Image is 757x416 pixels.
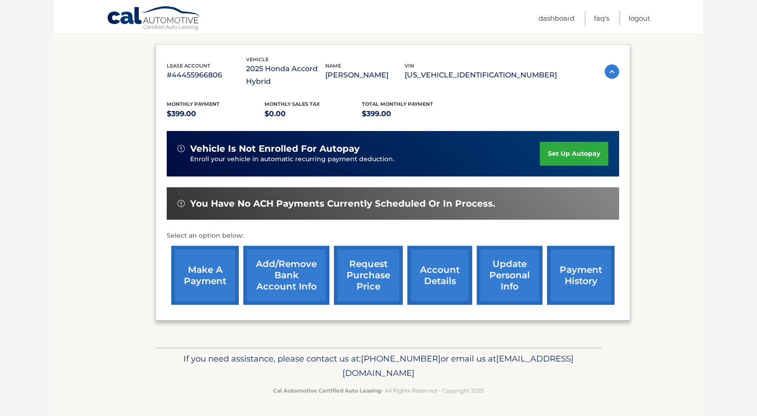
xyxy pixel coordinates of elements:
span: Monthly Payment [167,101,219,107]
a: account details [407,246,472,305]
span: vehicle is not enrolled for autopay [190,143,360,154]
p: [US_VEHICLE_IDENTIFICATION_NUMBER] [405,69,557,81]
p: $399.00 [362,108,460,120]
span: Total Monthly Payment [362,101,433,107]
a: Add/Remove bank account info [243,246,329,305]
a: request purchase price [334,246,403,305]
span: lease account [167,63,210,69]
span: vin [405,63,414,69]
strong: Cal Automotive Certified Auto Leasing [273,387,381,394]
a: Cal Automotive [107,6,201,32]
span: Monthly sales Tax [264,101,320,107]
p: Select an option below: [167,231,619,241]
span: name [325,63,341,69]
span: vehicle [246,56,269,63]
img: accordion-active.svg [605,64,619,79]
img: alert-white.svg [178,200,185,207]
p: [PERSON_NAME] [325,69,405,81]
p: - All Rights Reserved - Copyright 2025 [161,386,596,395]
span: [PHONE_NUMBER] [361,353,441,364]
span: [EMAIL_ADDRESS][DOMAIN_NAME] [342,353,574,378]
a: FAQ's [594,11,609,26]
p: $0.00 [264,108,362,120]
p: 2025 Honda Accord Hybrid [246,63,325,88]
img: alert-white.svg [178,145,185,152]
a: make a payment [171,246,239,305]
span: You have no ACH payments currently scheduled or in process. [190,198,495,209]
p: If you need assistance, please contact us at: or email us at [161,352,596,380]
p: #44455966806 [167,69,246,81]
a: set up autopay [540,142,608,166]
p: $399.00 [167,108,264,120]
p: Enroll your vehicle in automatic recurring payment deduction. [190,154,540,164]
a: payment history [547,246,615,305]
a: Logout [629,11,650,26]
a: update personal info [477,246,543,305]
a: Dashboard [538,11,575,26]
